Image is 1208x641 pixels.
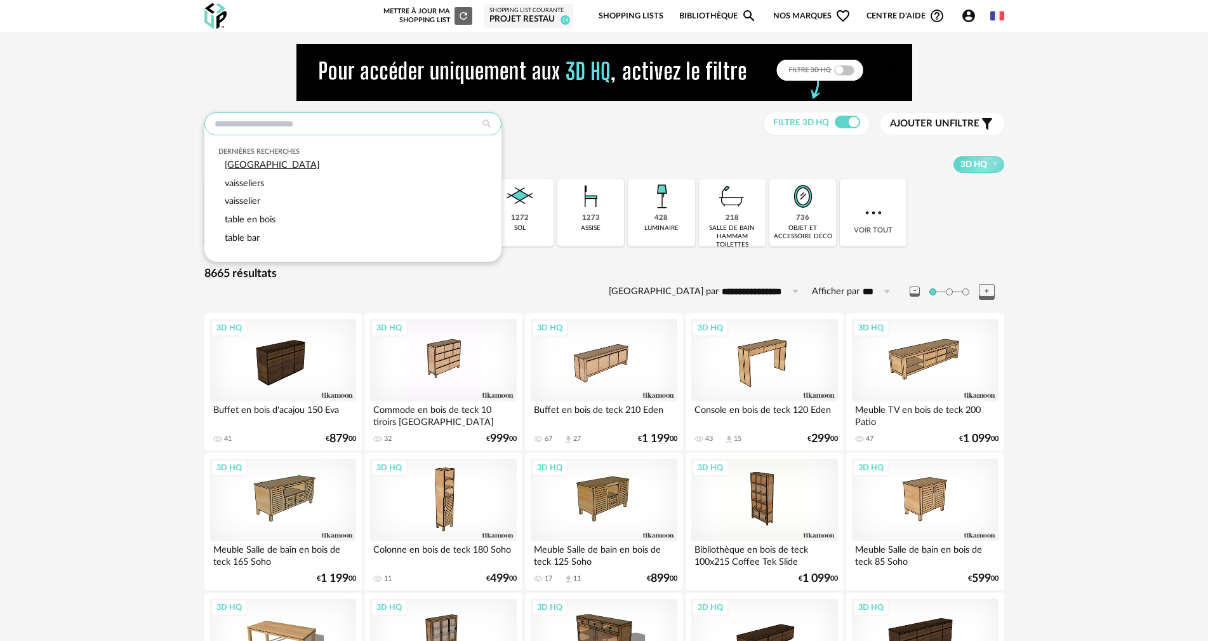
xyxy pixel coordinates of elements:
div: 8665 résultats [204,267,1004,281]
div: € 00 [638,435,677,443]
div: Shopping List courante [489,7,567,15]
div: Colonne en bois de teck 180 Soho [370,541,516,567]
span: 3D HQ [960,159,987,170]
div: 11 [573,574,581,583]
div: luminaire [644,224,679,233]
span: 499 [490,574,509,583]
a: 3D HQ Meuble TV en bois de teck 200 Patio 47 €1 09900 [846,313,1004,450]
div: 3D HQ [853,599,889,616]
span: [GEOGRAPHIC_DATA] [225,160,319,170]
img: Salle%20de%20bain.png [715,179,749,213]
label: [GEOGRAPHIC_DATA] par [609,286,719,298]
a: 3D HQ Commode en bois de teck 10 tiroirs [GEOGRAPHIC_DATA] 32 €99900 [364,313,522,450]
a: Shopping List courante PROJET RESTAU 14 [489,7,567,25]
div: € 00 [647,574,677,583]
span: Centre d'aideHelp Circle Outline icon [866,8,945,24]
div: 3D HQ [853,320,889,336]
img: Luminaire.png [644,179,679,213]
div: 27 [573,435,581,443]
span: Filter icon [979,116,995,132]
div: € 00 [486,435,517,443]
div: 3D HQ [371,459,408,476]
div: Meuble Salle de bain en bois de teck 125 Soho [531,541,677,567]
div: € 00 [807,435,838,443]
div: 17 [545,574,552,583]
a: 3D HQ Buffet en bois de teck 210 Eden 67 Download icon 27 €1 19900 [525,313,682,450]
span: 1 199 [642,435,670,443]
span: Download icon [564,435,573,444]
a: 3D HQ Buffet en bois d'acajou 150 Eva 41 €87900 [204,313,362,450]
span: Account Circle icon [961,8,976,24]
div: Console en bois de teck 120 Eden [691,401,837,427]
div: € 00 [486,574,517,583]
div: 3D HQ [531,599,568,616]
div: Meuble Salle de bain en bois de teck 85 Soho [852,541,998,567]
button: Ajouter unfiltre Filter icon [880,113,1004,135]
span: Ajouter un [890,119,950,128]
div: 41 [224,435,232,443]
div: sol [514,224,526,233]
div: Commode en bois de teck 10 tiroirs [GEOGRAPHIC_DATA] [370,401,516,427]
span: Download icon [564,574,573,584]
a: 3D HQ Meuble Salle de bain en bois de teck 165 Soho €1 19900 [204,453,362,590]
span: Account Circle icon [961,8,982,24]
span: 299 [811,435,830,443]
div: 32 [384,435,392,443]
div: € 00 [968,574,999,583]
div: 3D HQ [853,459,889,476]
div: 3D HQ [211,599,248,616]
a: 3D HQ Console en bois de teck 120 Eden 43 Download icon 15 €29900 [686,313,843,450]
img: fr [990,9,1004,23]
div: € 00 [799,574,838,583]
div: Meuble Salle de bain en bois de teck 165 Soho [210,541,356,567]
div: 736 [796,213,809,223]
div: 3D HQ [692,459,729,476]
div: € 00 [959,435,999,443]
span: vaisseliers [225,179,264,188]
div: Dernières recherches [218,147,487,156]
div: 43 [705,435,713,443]
div: 3D HQ [531,320,568,336]
img: Assise.png [574,179,608,213]
div: Buffet en bois de teck 210 Eden [531,401,677,427]
span: table bar [225,233,260,243]
div: 1272 [511,213,529,223]
div: 3D HQ [371,320,408,336]
div: 3D HQ [211,459,248,476]
div: assise [581,224,601,233]
div: 3D HQ [692,320,729,336]
div: 15 [734,435,741,443]
div: € 00 [326,435,356,443]
span: Nos marques [773,1,851,31]
a: 3D HQ Meuble Salle de bain en bois de teck 125 Soho 17 Download icon 11 €89900 [525,453,682,590]
span: Refresh icon [458,12,469,19]
div: 3D HQ [371,599,408,616]
img: Miroir.png [786,179,820,213]
a: Shopping Lists [599,1,663,31]
img: NEW%20NEW%20HQ%20NEW_V1.gif [296,44,912,101]
div: 1273 [582,213,600,223]
div: 11 [384,574,392,583]
img: more.7b13dc1.svg [862,201,885,224]
div: 67 [545,435,552,443]
a: 3D HQ Colonne en bois de teck 180 Soho 11 €49900 [364,453,522,590]
span: 1 199 [321,574,348,583]
span: Download icon [724,435,734,444]
div: Bibliothèque en bois de teck 100x215 Coffee Tek Slide [691,541,837,567]
label: Afficher par [812,286,860,298]
span: table en bois [225,215,275,224]
div: 3D HQ [531,459,568,476]
div: Mettre à jour ma Shopping List [381,7,472,25]
div: Buffet en bois d'acajou 150 Eva [210,401,356,427]
span: 999 [490,435,509,443]
span: vaisselier [225,196,260,206]
div: € 00 [317,574,356,583]
div: 218 [726,213,739,223]
div: Meuble TV en bois de teck 200 Patio [852,401,998,427]
div: 47 [866,435,873,443]
div: objet et accessoire déco [773,224,832,241]
div: 3D HQ [211,320,248,336]
div: PROJET RESTAU [489,14,567,25]
a: BibliothèqueMagnify icon [679,1,757,31]
span: Heart Outline icon [835,8,851,24]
